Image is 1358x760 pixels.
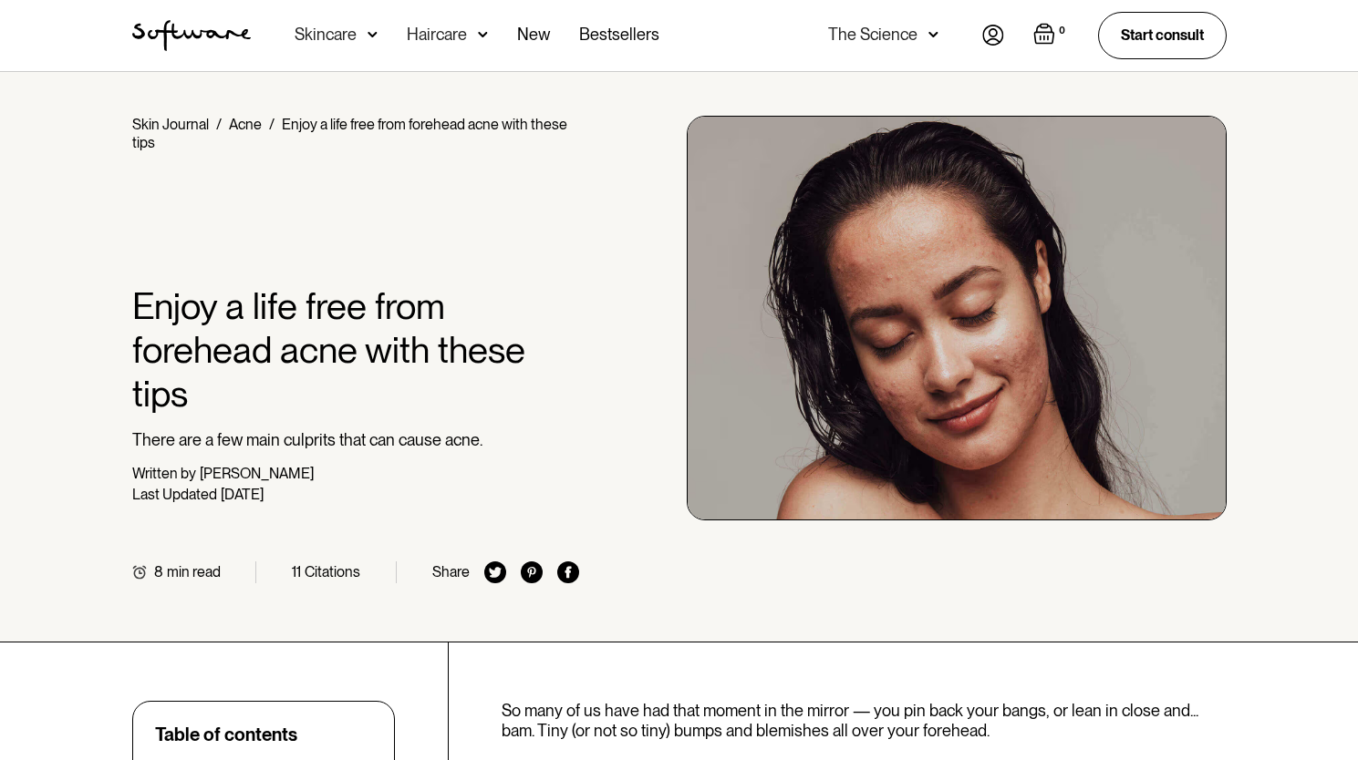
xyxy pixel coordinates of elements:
div: Share [432,563,470,580]
div: Haircare [407,26,467,44]
h1: Enjoy a life free from forehead acne with these tips [132,284,580,416]
a: Acne [229,116,262,133]
img: twitter icon [484,561,506,583]
img: facebook icon [557,561,579,583]
p: So many of us have had that moment in the mirror — you pin back your bangs, or lean in close and.... [502,701,1227,740]
div: [DATE] [221,486,264,503]
div: Citations [305,563,360,580]
img: arrow down [478,26,488,44]
div: The Science [828,26,917,44]
div: 8 [154,563,163,580]
a: home [132,20,251,51]
div: / [269,116,275,133]
p: There are a few main culprits that can cause acne. [132,430,580,450]
div: [PERSON_NAME] [200,465,314,482]
a: Open empty cart [1033,23,1069,48]
a: Start consult [1098,12,1227,58]
div: Enjoy a life free from forehead acne with these tips [132,116,567,151]
div: 11 [292,563,301,580]
div: Written by [132,465,196,482]
img: pinterest icon [521,561,543,583]
img: arrow down [928,26,938,44]
div: min read [167,563,221,580]
div: 0 [1055,23,1069,39]
div: Skincare [295,26,357,44]
div: Last Updated [132,486,217,503]
img: Software Logo [132,20,251,51]
div: / [216,116,222,133]
img: arrow down [368,26,378,44]
div: Table of contents [155,724,297,745]
a: Skin Journal [132,116,209,133]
